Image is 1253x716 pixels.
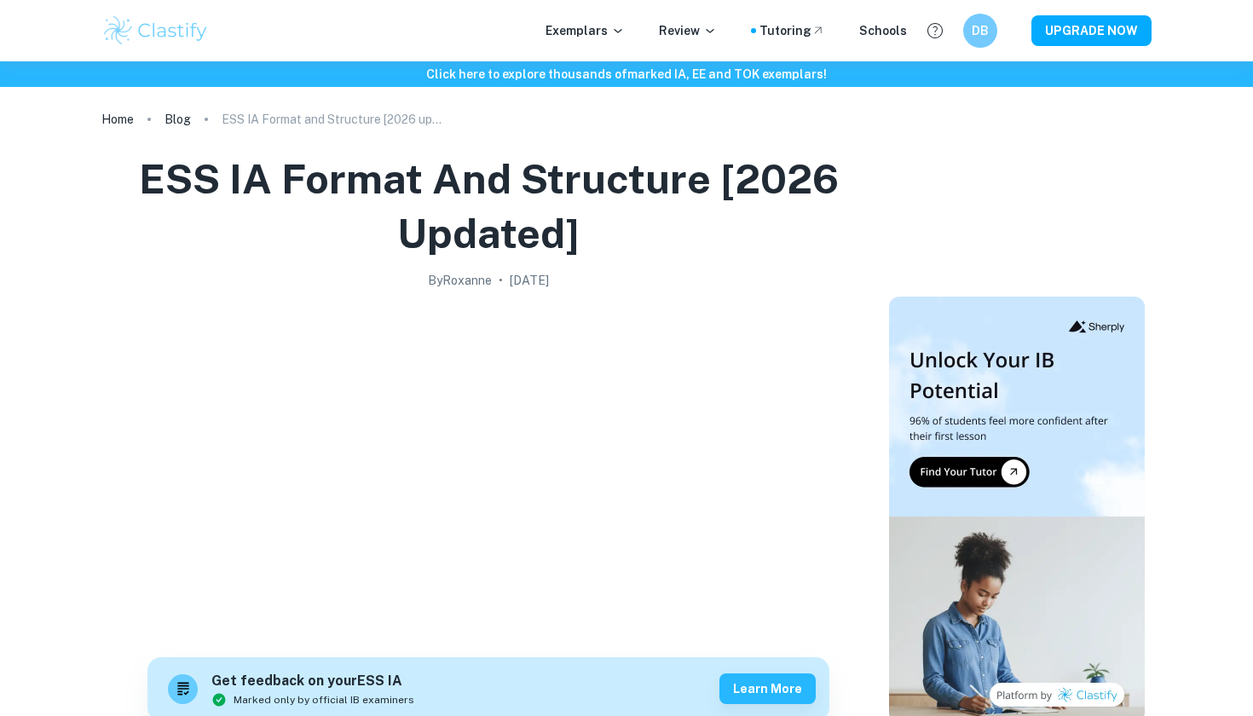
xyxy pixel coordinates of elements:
button: DB [963,14,997,48]
p: • [499,271,503,290]
h6: Get feedback on your ESS IA [211,671,414,692]
h2: By Roxanne [428,271,492,290]
span: Marked only by official IB examiners [234,692,414,707]
a: Blog [165,107,191,131]
p: Exemplars [546,21,625,40]
p: Review [659,21,717,40]
img: ESS IA Format and Structure [2026 updated] cover image [147,297,829,638]
button: UPGRADE NOW [1031,15,1152,46]
h6: Click here to explore thousands of marked IA, EE and TOK exemplars ! [3,65,1250,84]
p: ESS IA Format and Structure [2026 updated] [222,110,443,129]
button: Help and Feedback [921,16,950,45]
h1: ESS IA Format and Structure [2026 updated] [108,152,869,261]
h6: DB [971,21,990,40]
a: Tutoring [759,21,825,40]
a: Home [101,107,134,131]
img: Clastify logo [101,14,210,48]
button: Learn more [719,673,816,704]
a: Schools [859,21,907,40]
h2: [DATE] [510,271,549,290]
